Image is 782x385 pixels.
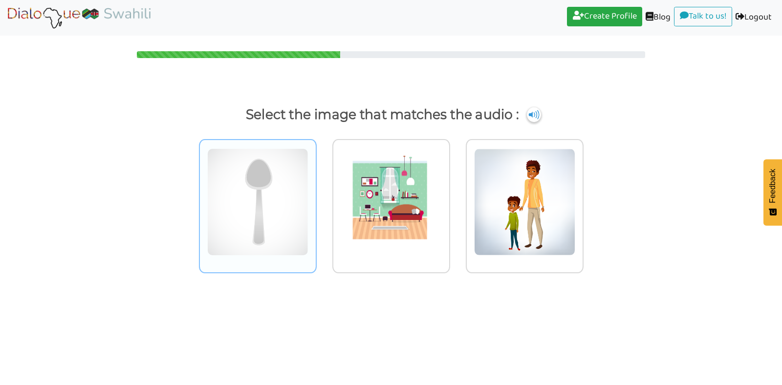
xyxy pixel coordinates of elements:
[732,7,775,29] a: Logout
[527,107,541,122] img: cuNL5YgAAAABJRU5ErkJggg==
[474,148,575,256] img: Paape.png
[20,103,762,126] p: Select the image that matches the audio :
[674,7,732,26] a: Talk to us!
[207,148,308,256] img: atere.png
[642,7,674,29] a: Blog
[567,7,642,26] a: Create Profile
[341,148,442,256] img: asaso.png
[7,5,153,30] img: Select Course Page
[768,169,777,203] span: Feedback
[763,159,782,225] button: Feedback - Show survey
